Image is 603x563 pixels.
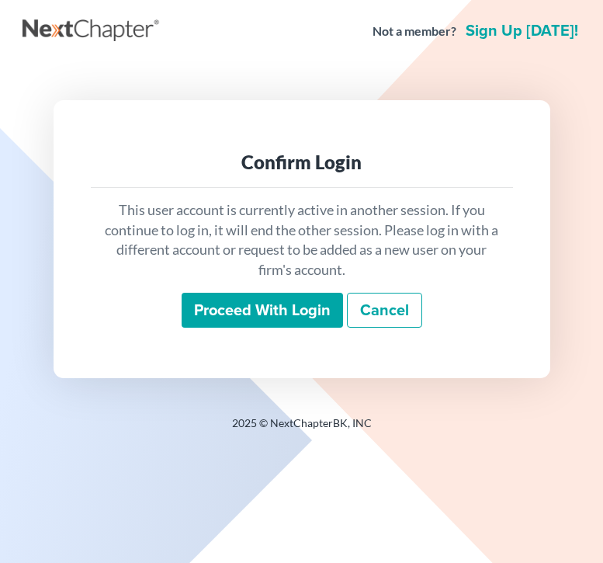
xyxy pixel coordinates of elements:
div: 2025 © NextChapterBK, INC [23,415,581,443]
a: Sign up [DATE]! [463,23,581,39]
a: Cancel [347,293,422,328]
strong: Not a member? [373,23,456,40]
input: Proceed with login [182,293,343,328]
p: This user account is currently active in another session. If you continue to log in, it will end ... [103,200,501,280]
div: Confirm Login [103,150,501,175]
